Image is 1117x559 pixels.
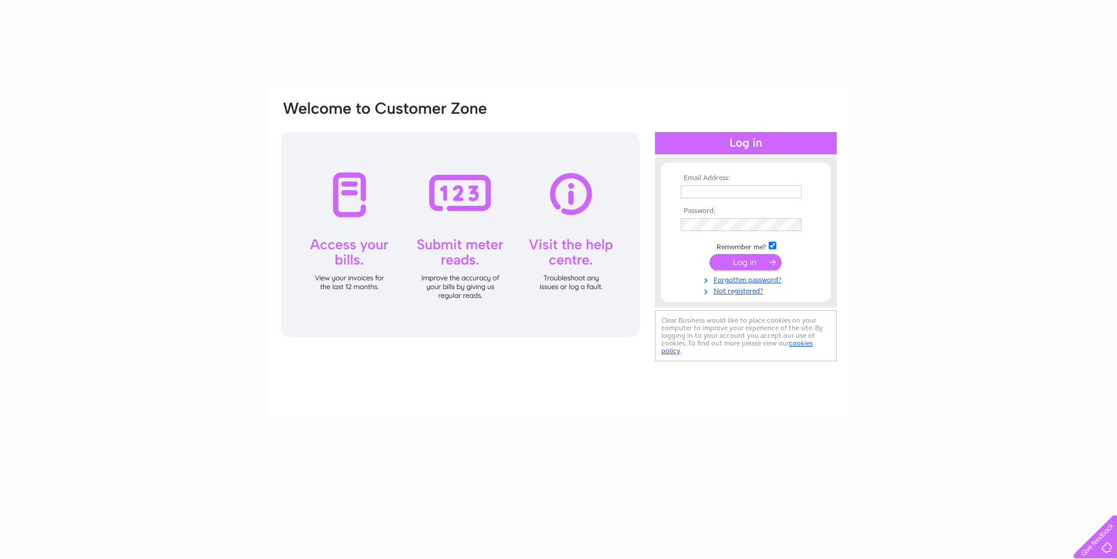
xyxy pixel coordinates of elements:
[678,240,814,252] td: Remember me?
[661,339,813,355] a: cookies policy
[709,254,782,270] input: Submit
[678,174,814,182] th: Email Address:
[681,273,814,284] a: Forgotten password?
[655,310,837,361] div: Clear Business would like to place cookies on your computer to improve your experience of the sit...
[681,284,814,296] a: Not registered?
[678,207,814,215] th: Password:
